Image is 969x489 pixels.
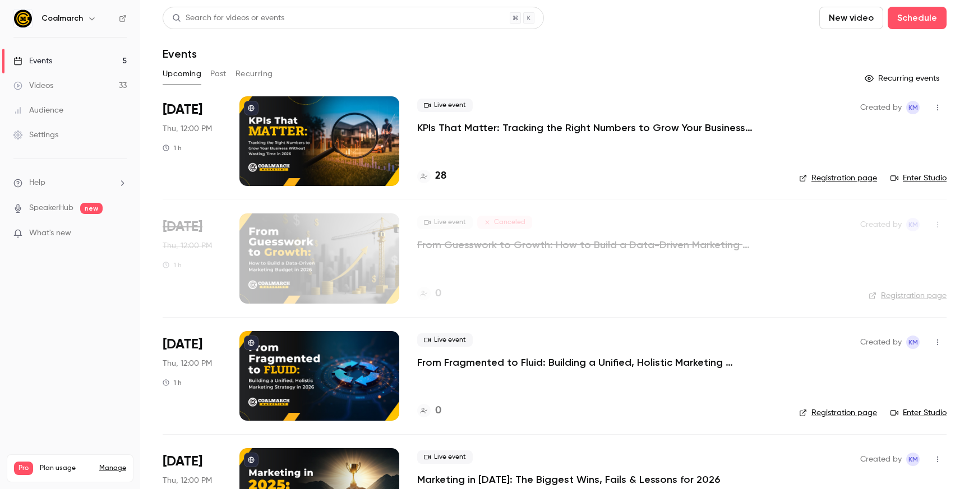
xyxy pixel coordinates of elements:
div: Oct 2 Thu, 12:00 PM (America/New York) [163,96,222,186]
a: SpeakerHub [29,202,73,214]
span: Created by [860,336,902,349]
span: Thu, 12:00 PM [163,358,212,369]
span: new [80,203,103,214]
h4: 28 [435,169,446,184]
a: Enter Studio [890,407,947,418]
span: Pro [14,462,33,475]
li: help-dropdown-opener [13,177,127,189]
a: Registration page [869,290,947,301]
span: Created by [860,453,902,466]
div: 1 h [163,378,182,387]
a: Marketing in [DATE]: The Biggest Wins, Fails & Lessons for 2026 [417,473,720,486]
span: Katie McCaskill [906,218,920,231]
span: Created by [860,218,902,231]
span: KM [908,101,918,114]
h4: 0 [435,286,441,301]
a: Manage [99,464,126,473]
span: Live event [417,333,473,347]
button: Schedule [888,7,947,29]
a: 0 [417,286,441,301]
span: [DATE] [163,453,202,471]
span: [DATE] [163,218,202,236]
a: KPIs That Matter: Tracking the Right Numbers to Grow Your Business Without Wasting Time in [DATE] [417,121,754,134]
span: Canceled [477,216,532,229]
span: Created by [860,101,902,114]
h4: 0 [435,403,441,418]
a: 28 [417,169,446,184]
span: KM [908,218,918,231]
span: [DATE] [163,336,202,353]
span: Help [29,177,45,189]
span: [DATE] [163,101,202,119]
div: Search for videos or events [172,12,284,24]
a: Registration page [799,407,877,418]
iframe: Noticeable Trigger [113,229,127,239]
a: From Fragmented to Fluid: Building a Unified, Holistic Marketing Strategy in [DATE] [417,356,754,369]
span: Thu, 12:00 PM [163,123,212,134]
a: From Guesswork to Growth: How to Build a Data-Driven Marketing Budget in [DATE] [417,238,754,252]
div: Videos [13,80,53,91]
a: 0 [417,403,441,418]
div: Oct 16 Thu, 12:00 PM (America/New York) [163,213,222,303]
button: Recurring events [860,69,947,87]
div: 1 h [163,143,182,152]
a: Enter Studio [890,173,947,184]
button: Upcoming [163,65,201,83]
button: Past [210,65,227,83]
button: New video [819,7,883,29]
span: Katie McCaskill [906,453,920,466]
span: Katie McCaskill [906,101,920,114]
span: KM [908,336,918,349]
div: Events [13,55,52,67]
a: Registration page [799,173,877,184]
div: Audience [13,105,63,116]
div: Settings [13,129,58,141]
span: Live event [417,99,473,112]
div: 1 h [163,260,182,269]
span: Thu, 12:00 PM [163,240,212,252]
span: Live event [417,216,473,229]
h6: Coalmarch [41,13,83,24]
h1: Events [163,47,197,60]
button: Recurring [236,65,273,83]
span: What's new [29,227,71,239]
span: Thu, 12:00 PM [163,475,212,486]
span: Plan usage [40,464,93,473]
span: KM [908,453,918,466]
img: Coalmarch [14,10,32,27]
span: Live event [417,450,473,464]
div: Oct 30 Thu, 12:00 PM (America/New York) [163,331,222,421]
span: Katie McCaskill [906,336,920,349]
